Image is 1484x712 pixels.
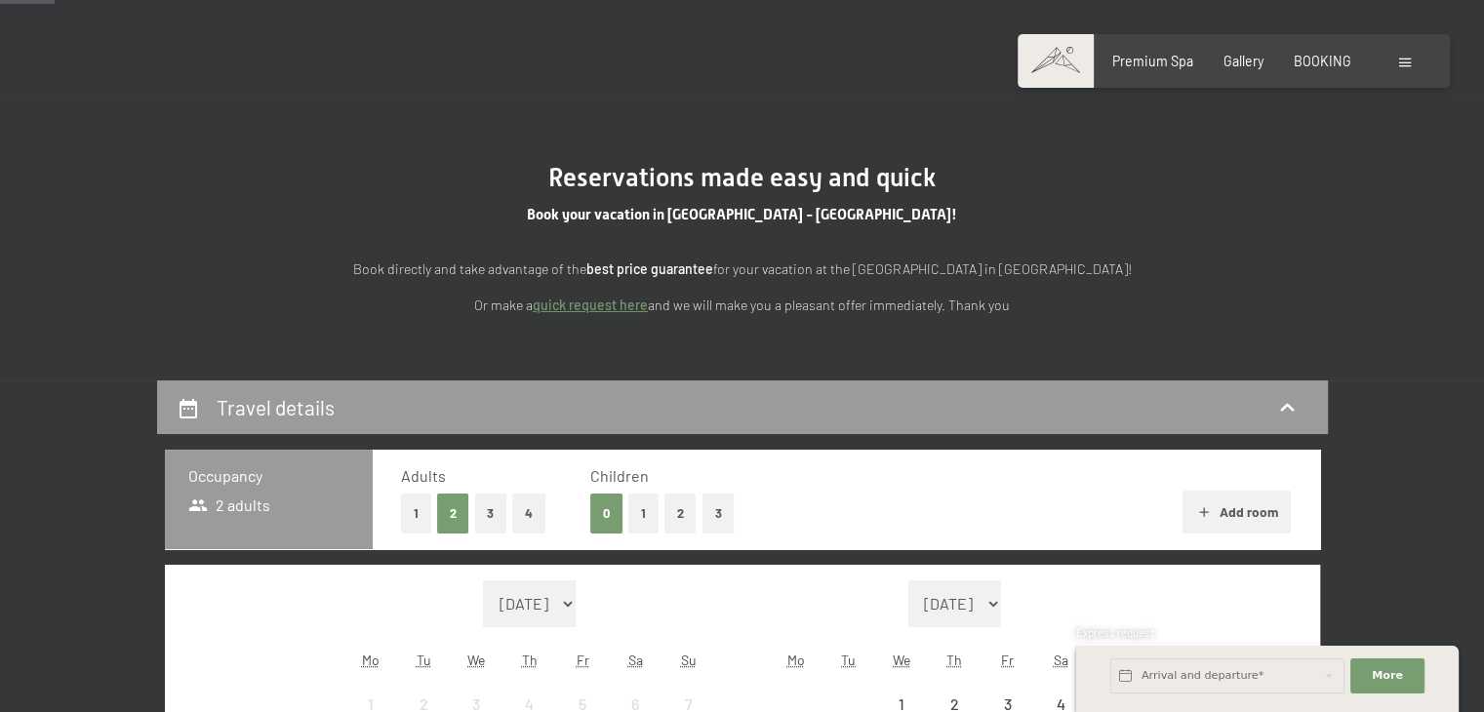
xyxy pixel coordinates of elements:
[533,297,648,313] a: quick request here
[522,652,538,668] abbr: Thursday
[628,494,659,534] button: 1
[1372,668,1403,684] span: More
[702,494,735,534] button: 3
[841,652,856,668] abbr: Tuesday
[1183,491,1291,534] button: Add room
[586,260,713,277] strong: best price guarantee
[362,652,380,668] abbr: Monday
[590,494,622,534] button: 0
[628,652,643,668] abbr: Saturday
[313,295,1172,317] p: Or make a and we will make you a pleasant offer immediately. Thank you
[467,652,485,668] abbr: Wednesday
[893,652,910,668] abbr: Wednesday
[401,466,446,485] span: Adults
[576,652,588,668] abbr: Friday
[548,163,936,192] span: Reservations made easy and quick
[437,494,469,534] button: 2
[1294,53,1351,69] a: BOOKING
[1223,53,1263,69] a: Gallery
[417,652,431,668] abbr: Tuesday
[786,652,804,668] abbr: Monday
[946,652,962,668] abbr: Thursday
[681,652,697,668] abbr: Sunday
[475,494,507,534] button: 3
[512,494,545,534] button: 4
[590,466,649,485] span: Children
[527,206,957,223] span: Book your vacation in [GEOGRAPHIC_DATA] - [GEOGRAPHIC_DATA]!
[401,494,431,534] button: 1
[1112,53,1193,69] a: Premium Spa
[1053,652,1067,668] abbr: Saturday
[188,494,271,516] span: 2 adults
[217,395,335,419] h2: Travel details
[1076,626,1154,639] span: Express request
[188,465,349,487] h3: Occupancy
[664,494,697,534] button: 2
[1001,652,1014,668] abbr: Friday
[1350,658,1424,693] button: More
[313,258,1172,281] p: Book directly and take advantage of the for your vacation at the [GEOGRAPHIC_DATA] in [GEOGRAPHIC...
